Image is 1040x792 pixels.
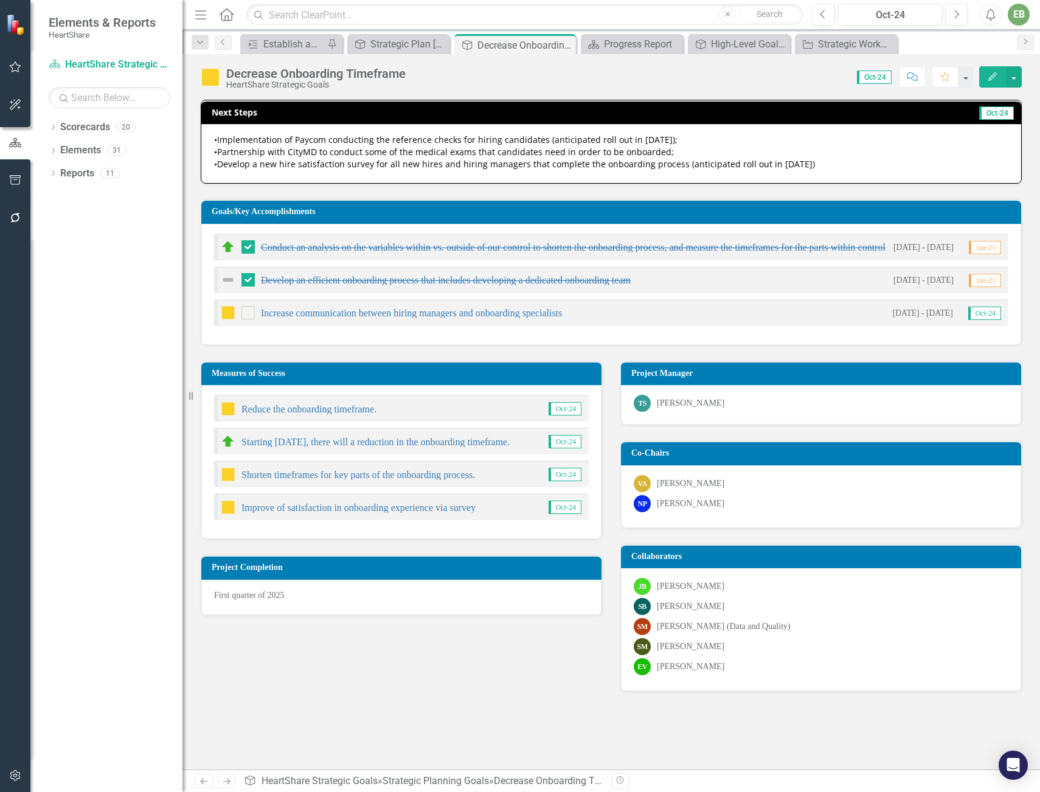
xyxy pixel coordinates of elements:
[221,240,235,254] img: Completed
[212,207,1015,216] h3: Goals/Key Accomplishments
[49,15,156,30] span: Elements & Reports
[1008,4,1030,26] button: EB
[634,495,651,512] div: NP
[243,36,324,52] a: Establish and/or re-established agency wide committees related to Risk & Safety
[49,58,170,72] a: HeartShare Strategic Goals
[383,775,489,787] a: Strategic Planning Goals
[477,38,573,53] div: Decrease Onboarding Timeframe
[711,36,787,52] div: High-Level Goal Updates
[549,402,581,415] span: Oct-24
[634,618,651,635] div: SM
[214,158,1008,170] div: •Develop a new hire satisfaction survey for all new hires and hiring managers that complete the o...
[263,36,324,52] div: Establish and/or re-established agency wide committees related to Risk & Safety
[116,122,136,133] div: 20
[214,146,1008,158] div: •Partnership with CityMD to conduct some of the medical exams that candidates need in order to be...
[969,274,1001,287] span: Jan-21
[226,67,406,80] div: Decrease Onboarding Timeframe
[757,9,783,19] span: Search
[49,87,170,108] input: Search Below...
[241,437,510,447] a: Starting [DATE], there will a reduction in the onboarding timeframe.
[49,30,156,40] small: HeartShare
[244,774,602,788] div: » »
[262,775,378,787] a: HeartShare Strategic Goals
[584,36,680,52] a: Progress Report
[968,307,1001,320] span: Oct-24
[893,241,954,253] small: [DATE] - [DATE]
[6,14,27,35] img: ClearPoint Strategy
[634,395,651,412] div: TS
[838,4,942,26] button: Oct-24
[631,552,1015,561] h3: Collaborators
[857,71,892,84] span: Oct-24
[214,134,1008,146] div: •Implementation of Paycom conducting the reference checks for hiring candidates (anticipated roll...
[221,434,235,449] img: Completed
[60,120,110,134] a: Scorecards
[241,404,376,414] a: Reduce the onboarding timeframe.
[261,308,562,318] a: Increase communication between hiring managers and onboarding specialists
[818,36,894,52] div: Strategic Workgroup: Communications
[261,275,631,285] a: Develop an efficient onboarding process that includes developing a dedicated onboarding team
[634,638,651,655] div: SM
[631,448,1015,457] h3: Co-Chairs
[549,501,581,514] span: Oct-24
[893,274,954,286] small: [DATE] - [DATE]
[657,661,724,673] div: [PERSON_NAME]
[212,369,595,378] h3: Measures of Success
[657,620,791,633] div: [PERSON_NAME] (Data and Quality)
[798,36,894,52] a: Strategic Workgroup: Communications
[226,80,406,89] div: HeartShare Strategic Goals
[221,273,235,287] img: Not Defined
[201,68,220,87] img: In Progress
[100,168,120,178] div: 11
[212,108,661,117] h3: Next Steps
[657,478,724,490] div: [PERSON_NAME]
[893,307,953,319] small: [DATE] - [DATE]
[214,589,589,602] p: First quarter of 2025
[634,598,651,615] div: SB
[494,775,636,787] div: Decrease Onboarding Timeframe
[221,305,235,320] img: In Progress
[969,241,1001,254] span: Jan-21
[842,8,938,23] div: Oct-24
[739,6,800,23] button: Search
[261,242,886,252] a: Conduct an analysis on the variables within vs. outside of our control to shorten the onboarding ...
[246,4,803,26] input: Search ClearPoint...
[657,397,724,409] div: [PERSON_NAME]
[60,167,94,181] a: Reports
[604,36,680,52] div: Progress Report
[691,36,787,52] a: High-Level Goal Updates
[657,580,724,592] div: [PERSON_NAME]
[60,144,101,158] a: Elements
[221,401,235,416] img: In Progress
[350,36,446,52] a: Strategic Plan [DATE]-[DATE] Goal Report
[549,468,581,481] span: Oct-24
[107,145,127,156] div: 31
[657,641,724,653] div: [PERSON_NAME]
[657,498,724,510] div: [PERSON_NAME]
[241,502,476,513] a: Improve of satisfaction in onboarding experience via survey
[221,467,235,482] img: In Progress
[657,600,724,613] div: [PERSON_NAME]
[634,578,651,595] div: JB
[631,369,1015,378] h3: Project Manager
[212,563,595,572] h3: Project Completion
[241,470,475,480] a: Shorten timeframes for key parts of the onboarding process.
[221,500,235,515] img: In Progress
[634,475,651,492] div: VA
[999,751,1028,780] div: Open Intercom Messenger
[634,658,651,675] div: EV
[549,435,581,448] span: Oct-24
[370,36,446,52] div: Strategic Plan [DATE]-[DATE] Goal Report
[979,106,1014,120] span: Oct-24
